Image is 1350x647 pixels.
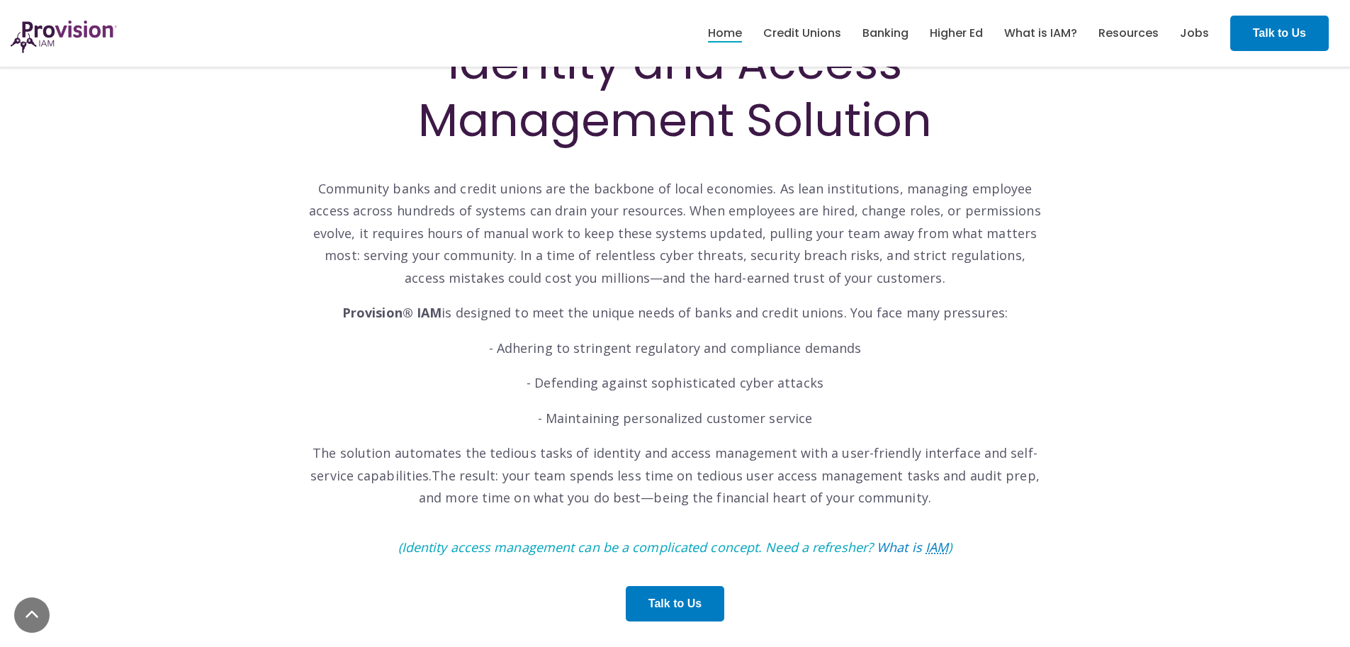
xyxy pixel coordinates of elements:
[648,597,702,609] strong: Talk to Us
[342,304,441,321] strong: Provision® IAM
[877,539,948,556] a: What isIAM
[307,407,1044,430] p: - Maintaining personalized customer service
[419,467,1040,507] span: The result: your team spends less time on tedious user access management tasks and audit prep, an...
[1230,16,1329,51] a: Talk to Us
[708,21,742,45] a: Home
[1004,21,1077,45] a: What is IAM?
[11,21,117,53] img: ProvisionIAM-Logo-Purple
[307,337,1044,360] p: - Adhering to stringent regulatory and compliance demands
[310,444,1037,484] span: The solution automates the tedious tasks of identity and access management with a user-friendly i...
[307,302,1044,325] p: is designed to meet the unique needs of banks and credit unions. You face many pressures:
[307,155,1044,289] p: Community banks and credit unions are the backbone of local economies. As lean institutions, mana...
[398,539,952,556] i: (Identity access management can be a complicated concept. Need a refresher? )
[307,372,1044,395] p: - Defending against sophisticated cyber attacks
[1180,21,1209,45] a: Jobs
[862,21,909,45] a: Banking
[926,539,948,556] abbr: Identity Access Management
[763,21,841,45] a: Credit Unions
[626,586,724,621] a: Talk to Us
[1253,27,1306,39] strong: Talk to Us
[930,21,983,45] a: Higher Ed
[1098,21,1159,45] a: Resources
[697,11,1220,56] nav: menu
